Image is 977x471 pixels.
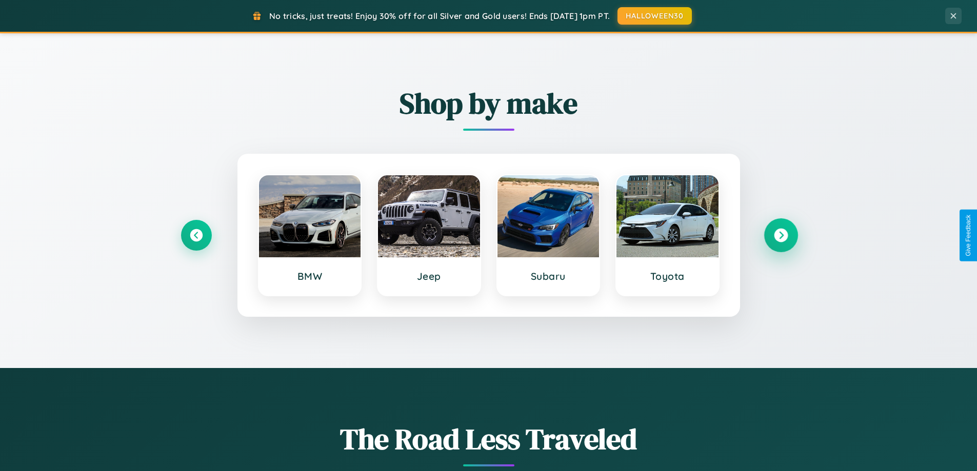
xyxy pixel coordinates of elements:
h3: BMW [269,270,351,282]
h2: Shop by make [181,84,796,123]
h3: Toyota [627,270,708,282]
h3: Subaru [508,270,589,282]
h1: The Road Less Traveled [181,419,796,459]
div: Give Feedback [965,215,972,256]
button: HALLOWEEN30 [617,7,692,25]
span: No tricks, just treats! Enjoy 30% off for all Silver and Gold users! Ends [DATE] 1pm PT. [269,11,610,21]
h3: Jeep [388,270,470,282]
